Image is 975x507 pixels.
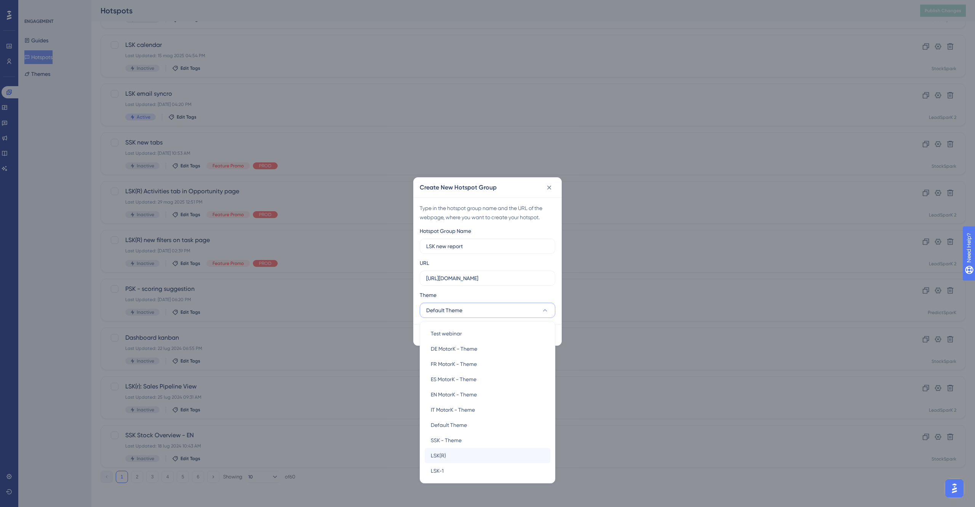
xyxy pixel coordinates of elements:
span: ES MotorK - Theme [431,375,476,384]
div: URL [420,258,429,268]
span: Need Help? [18,2,48,11]
span: DE MotorK - Theme [431,344,477,353]
iframe: UserGuiding AI Assistant Launcher [943,477,966,500]
span: LSK-1 [431,466,444,475]
div: Hotspot Group Name [420,226,471,236]
span: Test webinar [431,329,462,338]
span: IT MotorK - Theme [431,405,475,414]
span: FR MotorK - Theme [431,359,477,369]
span: LSK(R) [431,451,446,460]
input: How to Create [426,242,549,250]
span: EN MotorK - Theme [431,390,477,399]
span: SSK - Theme [431,436,462,445]
span: Default Theme [426,306,462,315]
span: Theme [420,290,436,300]
h2: Create New Hotspot Group [420,183,497,192]
div: Type in the hotspot group name and the URL of the webpage, where you want to create your hotspot. [420,204,555,222]
input: https://www.example.com [426,274,549,282]
span: Default Theme [431,420,467,430]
